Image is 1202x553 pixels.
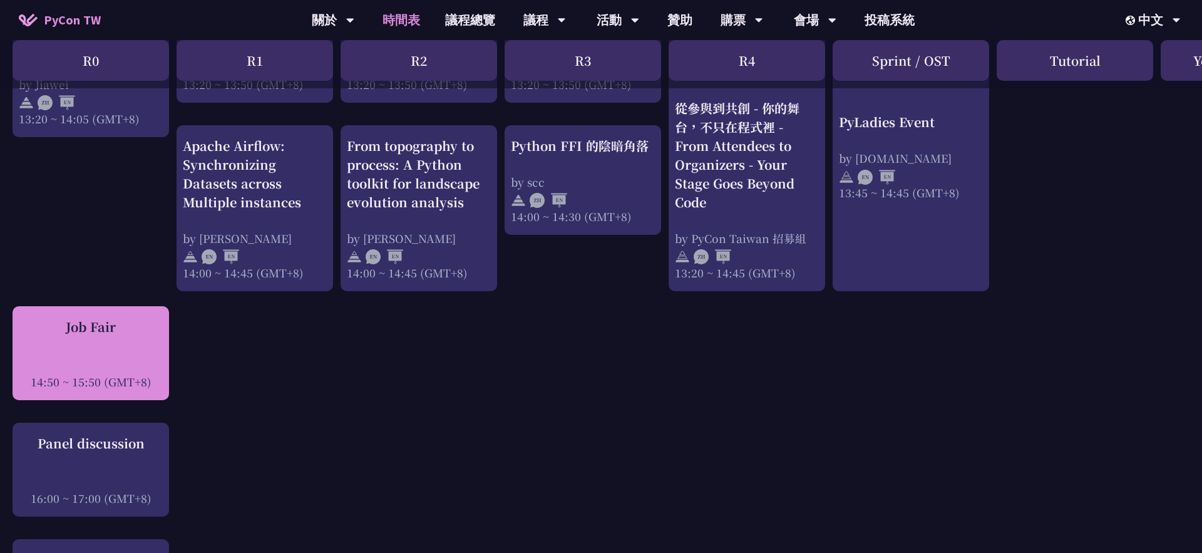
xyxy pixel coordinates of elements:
[858,170,895,185] img: ENEN.5a408d1.svg
[839,170,854,185] img: svg+xml;base64,PHN2ZyB4bWxucz0iaHR0cDovL3d3dy53My5vcmcvMjAwMC9zdmciIHdpZHRoPSIyNCIgaGVpZ2h0PSIyNC...
[511,137,655,224] a: Python FFI 的陰暗角落 by scc 14:00 ~ 14:30 (GMT+8)
[347,249,362,264] img: svg+xml;base64,PHN2ZyB4bWxucz0iaHR0cDovL3d3dy53My5vcmcvMjAwMC9zdmciIHdpZHRoPSIyNCIgaGVpZ2h0PSIyNC...
[183,137,327,281] a: Apache Airflow: Synchronizing Datasets across Multiple instances by [PERSON_NAME] 14:00 ~ 14:45 (...
[347,265,491,281] div: 14:00 ~ 14:45 (GMT+8)
[183,137,327,212] div: Apache Airflow: Synchronizing Datasets across Multiple instances
[347,137,491,212] div: From topography to process: A Python toolkit for landscape evolution analysis
[13,40,169,81] div: R0
[839,185,983,200] div: 13:45 ~ 14:45 (GMT+8)
[839,150,983,166] div: by [DOMAIN_NAME]
[505,40,661,81] div: R3
[997,40,1153,81] div: Tutorial
[675,99,819,212] div: 從參與到共創 - 你的舞台，不只在程式裡 - From Attendees to Organizers - Your Stage Goes Beyond Code
[347,230,491,246] div: by [PERSON_NAME]
[183,265,327,281] div: 14:00 ~ 14:45 (GMT+8)
[694,249,731,264] img: ZHEN.371966e.svg
[6,4,113,36] a: PyCon TW
[511,193,526,208] img: svg+xml;base64,PHN2ZyB4bWxucz0iaHR0cDovL3d3dy53My5vcmcvMjAwMC9zdmciIHdpZHRoPSIyNCIgaGVpZ2h0PSIyNC...
[347,137,491,281] a: From topography to process: A Python toolkit for landscape evolution analysis by [PERSON_NAME] 14...
[833,40,989,81] div: Sprint / OST
[19,318,163,336] div: Job Fair
[839,113,983,132] div: PyLadies Event
[675,249,690,264] img: svg+xml;base64,PHN2ZyB4bWxucz0iaHR0cDovL3d3dy53My5vcmcvMjAwMC9zdmciIHdpZHRoPSIyNCIgaGVpZ2h0PSIyNC...
[19,434,163,453] div: Panel discussion
[669,40,825,81] div: R4
[183,230,327,246] div: by [PERSON_NAME]
[675,230,819,246] div: by PyCon Taiwan 招募組
[183,249,198,264] img: svg+xml;base64,PHN2ZyB4bWxucz0iaHR0cDovL3d3dy53My5vcmcvMjAwMC9zdmciIHdpZHRoPSIyNCIgaGVpZ2h0PSIyNC...
[341,40,497,81] div: R2
[511,137,655,155] div: Python FFI 的陰暗角落
[839,83,983,280] a: PyLadies Event by [DOMAIN_NAME] 13:45 ~ 14:45 (GMT+8)
[38,96,75,111] img: ZHEN.371966e.svg
[19,490,163,506] div: 16:00 ~ 17:00 (GMT+8)
[366,249,403,264] img: ENEN.5a408d1.svg
[511,174,655,190] div: by scc
[19,96,34,111] img: svg+xml;base64,PHN2ZyB4bWxucz0iaHR0cDovL3d3dy53My5vcmcvMjAwMC9zdmciIHdpZHRoPSIyNCIgaGVpZ2h0PSIyNC...
[1126,16,1138,25] img: Locale Icon
[19,374,163,390] div: 14:50 ~ 15:50 (GMT+8)
[511,209,655,224] div: 14:00 ~ 14:30 (GMT+8)
[202,249,239,264] img: ENEN.5a408d1.svg
[19,111,163,127] div: 13:20 ~ 14:05 (GMT+8)
[675,265,819,281] div: 13:20 ~ 14:45 (GMT+8)
[177,40,333,81] div: R1
[44,11,101,29] span: PyCon TW
[19,434,163,506] a: Panel discussion 16:00 ~ 17:00 (GMT+8)
[19,14,38,26] img: Home icon of PyCon TW 2025
[530,193,567,208] img: ZHEN.371966e.svg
